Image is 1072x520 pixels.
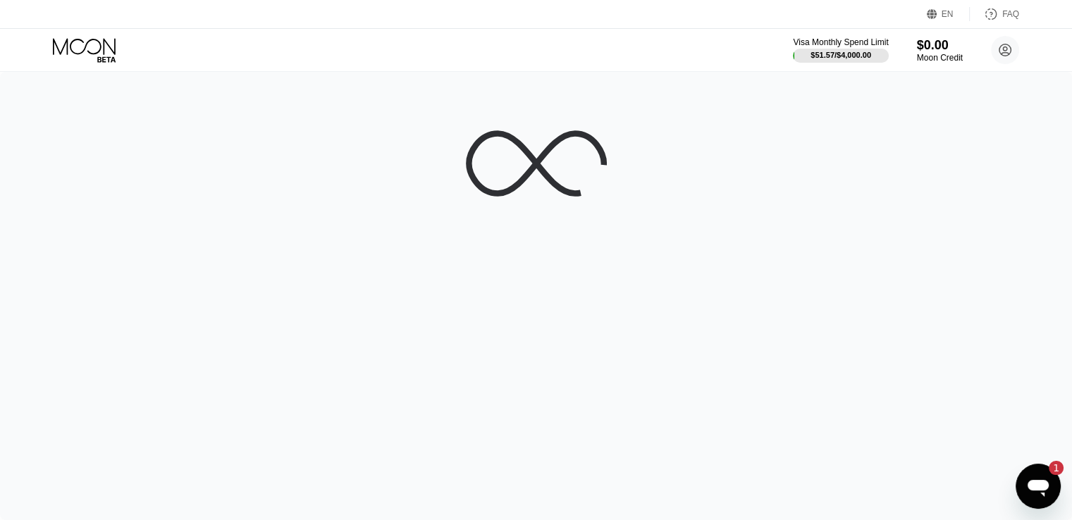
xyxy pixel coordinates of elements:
div: EN [942,9,954,19]
div: $51.57 / $4,000.00 [811,51,871,59]
iframe: Number of unread messages [1035,461,1064,475]
div: EN [927,7,970,21]
div: Moon Credit [917,53,963,63]
div: FAQ [1002,9,1019,19]
div: FAQ [970,7,1019,21]
iframe: Button to launch messaging window, 1 unread message [1016,464,1061,509]
div: Visa Monthly Spend Limit [793,37,888,47]
div: $0.00Moon Credit [917,38,963,63]
div: $0.00 [917,38,963,53]
div: Visa Monthly Spend Limit$51.57/$4,000.00 [793,37,888,63]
